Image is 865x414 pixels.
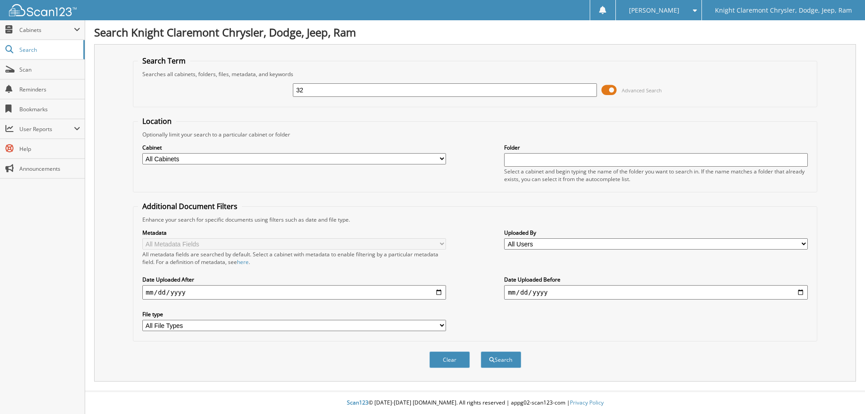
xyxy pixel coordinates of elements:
[19,46,79,54] span: Search
[19,145,80,153] span: Help
[138,56,190,66] legend: Search Term
[481,351,521,368] button: Search
[9,4,77,16] img: scan123-logo-white.svg
[142,285,446,300] input: start
[85,392,865,414] div: © [DATE]-[DATE] [DOMAIN_NAME]. All rights reserved | appg02-scan123-com |
[19,26,74,34] span: Cabinets
[237,258,249,266] a: here
[347,399,369,406] span: Scan123
[138,70,813,78] div: Searches all cabinets, folders, files, metadata, and keywords
[629,8,679,13] span: [PERSON_NAME]
[504,168,808,183] div: Select a cabinet and begin typing the name of the folder you want to search in. If the name match...
[504,144,808,151] label: Folder
[142,144,446,151] label: Cabinet
[715,8,852,13] span: Knight Claremont Chrysler, Dodge, Jeep, Ram
[138,116,176,126] legend: Location
[504,229,808,237] label: Uploaded By
[142,310,446,318] label: File type
[19,105,80,113] span: Bookmarks
[429,351,470,368] button: Clear
[19,66,80,73] span: Scan
[94,25,856,40] h1: Search Knight Claremont Chrysler, Dodge, Jeep, Ram
[19,125,74,133] span: User Reports
[142,229,446,237] label: Metadata
[138,216,813,223] div: Enhance your search for specific documents using filters such as date and file type.
[504,285,808,300] input: end
[622,87,662,94] span: Advanced Search
[138,131,813,138] div: Optionally limit your search to a particular cabinet or folder
[504,276,808,283] label: Date Uploaded Before
[19,165,80,173] span: Announcements
[19,86,80,93] span: Reminders
[570,399,604,406] a: Privacy Policy
[138,201,242,211] legend: Additional Document Filters
[820,371,865,414] iframe: Chat Widget
[142,276,446,283] label: Date Uploaded After
[142,250,446,266] div: All metadata fields are searched by default. Select a cabinet with metadata to enable filtering b...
